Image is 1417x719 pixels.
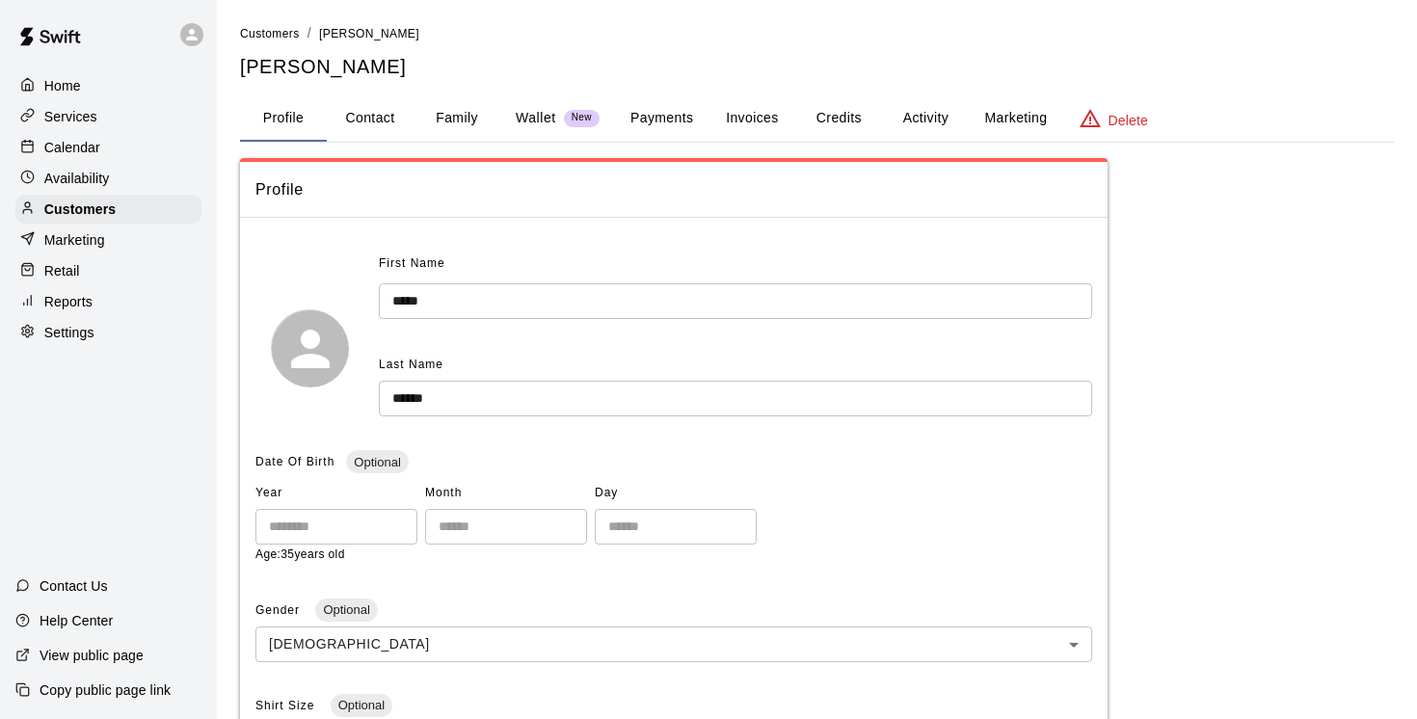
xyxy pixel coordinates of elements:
li: / [307,23,311,43]
p: Help Center [40,611,113,630]
a: Customers [240,25,300,40]
span: Optional [331,698,392,712]
p: View public page [40,646,144,665]
span: New [564,112,600,124]
button: Family [414,95,500,142]
div: [DEMOGRAPHIC_DATA] [255,626,1092,662]
span: Date Of Birth [255,455,334,468]
a: Settings [15,318,201,347]
p: Copy public page link [40,680,171,700]
span: Year [255,478,417,509]
nav: breadcrumb [240,23,1394,44]
a: Services [15,102,201,131]
p: Customers [44,200,116,219]
button: Contact [327,95,414,142]
p: Services [44,107,97,126]
span: First Name [379,249,445,280]
p: Delete [1109,111,1148,130]
a: Home [15,71,201,100]
h5: [PERSON_NAME] [240,54,1394,80]
span: Shirt Size [255,699,319,712]
button: Invoices [708,95,795,142]
span: Profile [255,177,1092,202]
p: Settings [44,323,94,342]
a: Reports [15,287,201,316]
span: Last Name [379,358,443,371]
button: Profile [240,95,327,142]
span: Age: 35 years old [255,547,345,561]
p: Contact Us [40,576,108,596]
button: Activity [882,95,969,142]
a: Customers [15,195,201,224]
span: Gender [255,603,304,617]
span: Customers [240,27,300,40]
span: Optional [315,602,377,617]
a: Availability [15,164,201,193]
span: Day [595,478,757,509]
p: Availability [44,169,110,188]
button: Payments [615,95,708,142]
p: Calendar [44,138,100,157]
p: Marketing [44,230,105,250]
button: Credits [795,95,882,142]
a: Calendar [15,133,201,162]
span: [PERSON_NAME] [319,27,419,40]
a: Retail [15,256,201,285]
span: Month [425,478,587,509]
p: Reports [44,292,93,311]
span: Optional [346,455,408,469]
p: Wallet [516,108,556,128]
a: Marketing [15,226,201,254]
button: Marketing [969,95,1062,142]
p: Home [44,76,81,95]
div: basic tabs example [240,95,1394,142]
p: Retail [44,261,80,280]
